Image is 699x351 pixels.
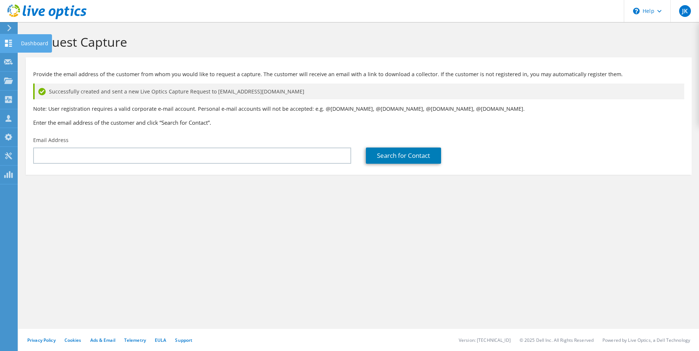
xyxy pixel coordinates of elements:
a: Search for Contact [366,148,441,164]
h1: Request Capture [29,34,684,50]
li: Powered by Live Optics, a Dell Technology [602,337,690,343]
li: © 2025 Dell Inc. All Rights Reserved [520,337,594,343]
li: Version: [TECHNICAL_ID] [459,337,511,343]
p: Note: User registration requires a valid corporate e-mail account. Personal e-mail accounts will ... [33,105,684,113]
a: Privacy Policy [27,337,56,343]
a: Telemetry [124,337,146,343]
a: Support [175,337,192,343]
h3: Enter the email address of the customer and click “Search for Contact”. [33,118,684,127]
div: Dashboard [17,34,52,53]
p: Provide the email address of the customer from whom you would like to request a capture. The cust... [33,70,684,78]
svg: \n [633,8,640,14]
a: Cookies [64,337,81,343]
a: EULA [155,337,166,343]
a: Ads & Email [90,337,115,343]
label: Email Address [33,136,69,144]
span: JK [679,5,691,17]
span: Successfully created and sent a new Live Optics Capture Request to [EMAIL_ADDRESS][DOMAIN_NAME] [49,88,304,96]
